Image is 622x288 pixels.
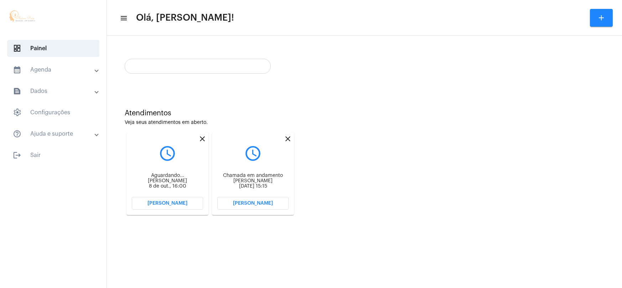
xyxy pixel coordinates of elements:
[13,66,95,74] mat-panel-title: Agenda
[597,14,606,22] mat-icon: add
[132,173,203,178] div: Aguardando...
[132,184,203,189] div: 8 de out., 16:00
[284,135,292,143] mat-icon: close
[217,197,289,210] button: [PERSON_NAME]
[13,66,21,74] mat-icon: sidenav icon
[217,145,289,162] mat-icon: query_builder
[4,61,107,78] mat-expansion-panel-header: sidenav iconAgenda
[4,83,107,100] mat-expansion-panel-header: sidenav iconDados
[13,44,21,53] span: sidenav icon
[125,120,604,125] div: Veja seus atendimentos em aberto.
[120,14,127,22] mat-icon: sidenav icon
[7,147,99,164] span: Sair
[132,178,203,184] div: [PERSON_NAME]
[132,197,203,210] button: [PERSON_NAME]
[13,130,95,138] mat-panel-title: Ajuda e suporte
[233,201,273,206] span: [PERSON_NAME]
[136,12,234,23] span: Olá, [PERSON_NAME]!
[198,135,207,143] mat-icon: close
[147,201,187,206] span: [PERSON_NAME]
[125,109,604,117] div: Atendimentos
[13,87,95,95] mat-panel-title: Dados
[7,104,99,121] span: Configurações
[13,151,21,159] mat-icon: sidenav icon
[6,4,38,32] img: a308c1d8-3e78-dbfd-0328-a53a29ea7b64.jpg
[4,125,107,142] mat-expansion-panel-header: sidenav iconAjuda e suporte
[217,184,289,189] div: [DATE] 15:15
[217,173,289,178] div: Chamada em andamento
[132,145,203,162] mat-icon: query_builder
[217,178,289,184] div: [PERSON_NAME]
[13,108,21,117] span: sidenav icon
[7,40,99,57] span: Painel
[13,87,21,95] mat-icon: sidenav icon
[13,130,21,138] mat-icon: sidenav icon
